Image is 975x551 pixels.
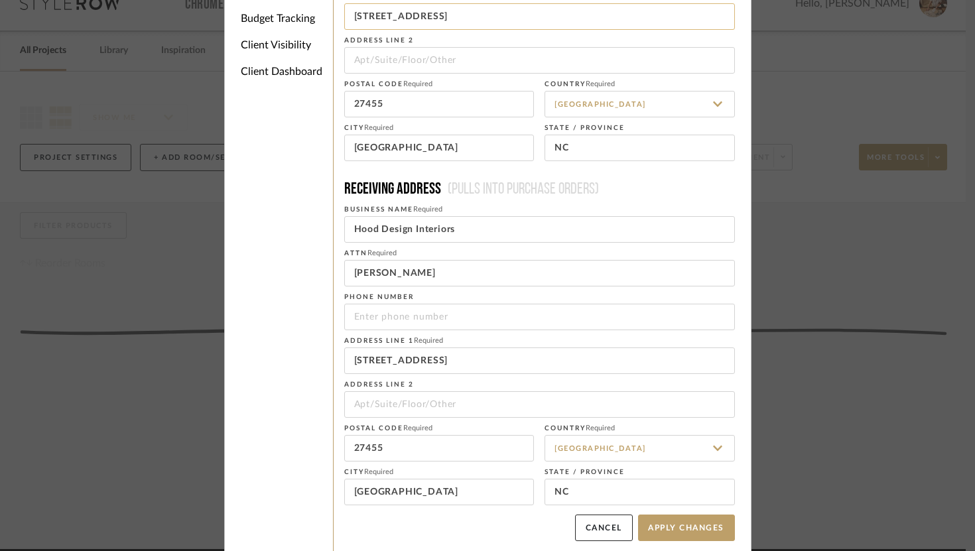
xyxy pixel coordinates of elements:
[344,337,443,345] label: Address Line 1
[545,468,625,476] label: State / province
[344,135,535,161] input: Enter city
[344,468,393,476] label: City
[344,293,414,301] label: Phone number
[344,249,397,257] label: ATTN
[545,80,615,88] label: Country
[586,80,615,88] span: Required
[344,36,414,44] label: Address Line 2
[545,435,735,461] input: Select
[344,347,735,374] input: Type street address
[413,206,442,213] span: Required
[344,381,414,389] label: Address Line 2
[545,91,735,117] input: Select
[344,124,393,132] label: City
[403,424,432,432] span: Required
[638,515,735,541] button: Apply Changes
[344,206,442,214] label: Business Name
[344,391,735,418] input: Apt/Suite/Floor/Other
[364,468,393,475] span: Required
[586,424,615,432] span: Required
[344,47,735,74] input: Apt/Suite/Floor/Other
[441,182,599,198] span: (Pulls into purchase orders)
[344,424,432,432] label: Postal code
[344,216,735,243] input: Enter business name
[344,178,735,200] h4: Receiving address
[364,124,393,131] span: Required
[344,3,735,30] input: Type street address
[545,424,615,432] label: Country
[344,304,735,330] input: Enter phone number
[344,479,535,505] input: Enter city
[575,515,633,541] button: Cancel
[344,91,535,117] input: Enter postal code
[367,249,397,257] span: Required
[230,58,333,85] li: Client Dashboard
[545,124,625,132] label: State / province
[403,80,432,88] span: Required
[414,337,443,344] span: Required
[230,32,333,58] li: Client Visibility
[230,5,333,32] li: Budget Tracking
[344,435,535,461] input: Enter postal code
[545,135,735,161] input: Enter state or province
[344,260,735,286] input: Enter business/name
[344,80,432,88] label: Postal code
[545,479,735,505] input: Enter state or province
